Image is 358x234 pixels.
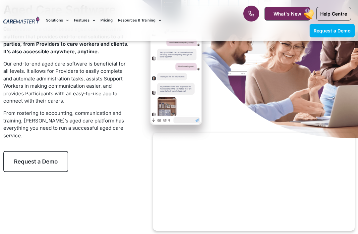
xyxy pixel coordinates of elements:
a: Request a Demo [310,24,355,37]
a: Request a Demo [3,151,68,172]
span: Request a Demo [14,158,58,165]
img: CareMaster Logo [3,17,39,24]
iframe: Popup CTA [153,133,355,231]
a: Resources & Training [118,9,161,31]
a: Help Centre [316,7,351,21]
span: Our end-to-end aged care software is beneficial for all levels. It allows for Providers to easily... [3,61,126,104]
span: Request a Demo [314,28,351,33]
nav: Menu [46,9,228,31]
span: From rostering to accounting, communication and training, [PERSON_NAME]’s aged care platform has ... [3,110,124,139]
span: What's New [273,11,301,17]
span: Help Centre [320,11,347,17]
a: Features [74,9,95,31]
a: Pricing [100,9,113,31]
strong: CareMaster is a cloud-based aged care software platform that provides end-to-end solutions to all... [3,26,129,55]
a: What's New [265,7,310,21]
a: Solutions [46,9,69,31]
